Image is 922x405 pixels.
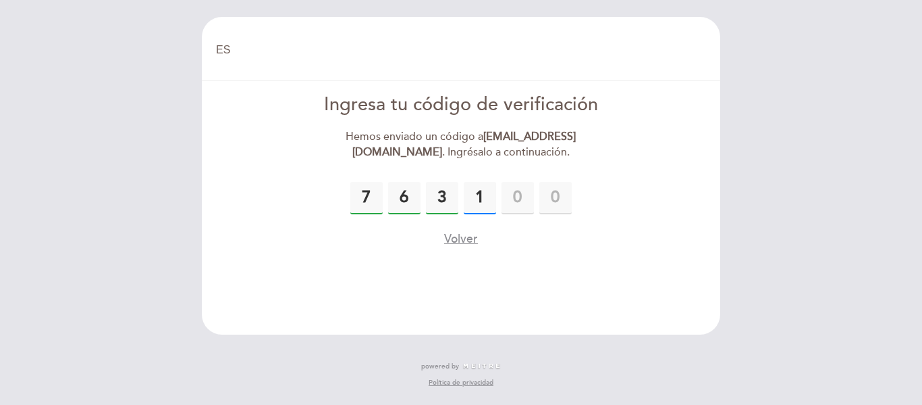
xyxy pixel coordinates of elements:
[462,363,501,370] img: MEITRE
[464,182,496,214] input: 0
[306,129,616,160] div: Hemos enviado un código a . Ingrésalo a continuación.
[539,182,572,214] input: 0
[306,92,616,118] div: Ingresa tu código de verificación
[421,362,459,371] span: powered by
[388,182,421,214] input: 0
[444,231,478,247] button: Volver
[429,378,493,387] a: Política de privacidad
[352,130,576,159] strong: [EMAIL_ADDRESS][DOMAIN_NAME]
[350,182,383,214] input: 0
[426,182,458,214] input: 0
[421,362,501,371] a: powered by
[501,182,534,214] input: 0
